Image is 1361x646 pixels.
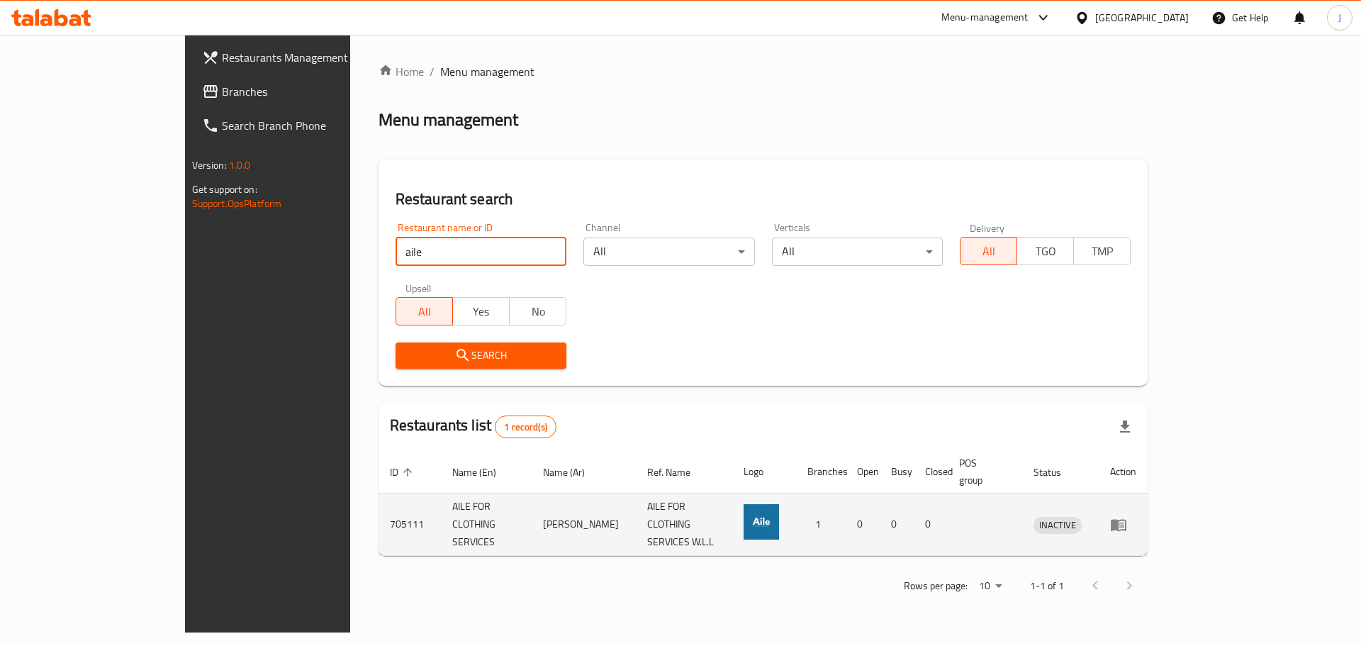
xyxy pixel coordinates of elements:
[396,238,566,266] input: Search for restaurant name or ID..
[407,347,555,364] span: Search
[941,9,1029,26] div: Menu-management
[495,421,556,434] span: 1 record(s)
[1034,464,1080,481] span: Status
[1095,10,1189,26] div: [GEOGRAPHIC_DATA]
[880,494,914,556] td: 0
[396,343,566,369] button: Search
[1034,517,1082,534] div: INACTIVE
[390,464,417,481] span: ID
[772,238,943,266] div: All
[192,194,282,213] a: Support.OpsPlatform
[222,83,401,100] span: Branches
[441,494,532,556] td: AILE FOR CLOTHING SERVICES
[1016,237,1074,265] button: TGO
[744,504,779,540] img: AILE FOR CLOTHING SERVICES
[192,156,227,174] span: Version:
[452,464,515,481] span: Name (En)
[543,464,603,481] span: Name (Ar)
[222,49,401,66] span: Restaurants Management
[1080,241,1125,262] span: TMP
[904,577,968,595] p: Rows per page:
[1030,577,1064,595] p: 1-1 of 1
[452,297,510,325] button: Yes
[959,455,1005,489] span: POS group
[966,241,1012,262] span: All
[1034,517,1082,533] span: INACTIVE
[1099,450,1148,494] th: Action
[222,117,401,134] span: Search Branch Phone
[191,40,413,74] a: Restaurants Management
[495,416,556,438] div: Total records count
[973,576,1007,597] div: Rows per page:
[405,283,432,293] label: Upsell
[379,108,518,131] h2: Menu management
[732,450,796,494] th: Logo
[191,74,413,108] a: Branches
[402,301,447,322] span: All
[583,238,754,266] div: All
[1073,237,1131,265] button: TMP
[960,237,1017,265] button: All
[1108,410,1142,444] div: Export file
[191,108,413,143] a: Search Branch Phone
[440,63,534,80] span: Menu management
[846,450,880,494] th: Open
[636,494,732,556] td: AILE FOR CLOTHING SERVICES W.L.L
[229,156,251,174] span: 1.0.0
[532,494,636,556] td: [PERSON_NAME]
[796,494,846,556] td: 1
[1023,241,1068,262] span: TGO
[914,450,948,494] th: Closed
[509,297,566,325] button: No
[396,189,1131,210] h2: Restaurant search
[796,450,846,494] th: Branches
[192,180,257,199] span: Get support on:
[379,450,1148,556] table: enhanced table
[390,415,556,438] h2: Restaurants list
[459,301,504,322] span: Yes
[1338,10,1341,26] span: J
[846,494,880,556] td: 0
[914,494,948,556] td: 0
[515,301,561,322] span: No
[379,63,1148,80] nav: breadcrumb
[970,223,1005,233] label: Delivery
[396,297,453,325] button: All
[430,63,435,80] li: /
[880,450,914,494] th: Busy
[647,464,709,481] span: Ref. Name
